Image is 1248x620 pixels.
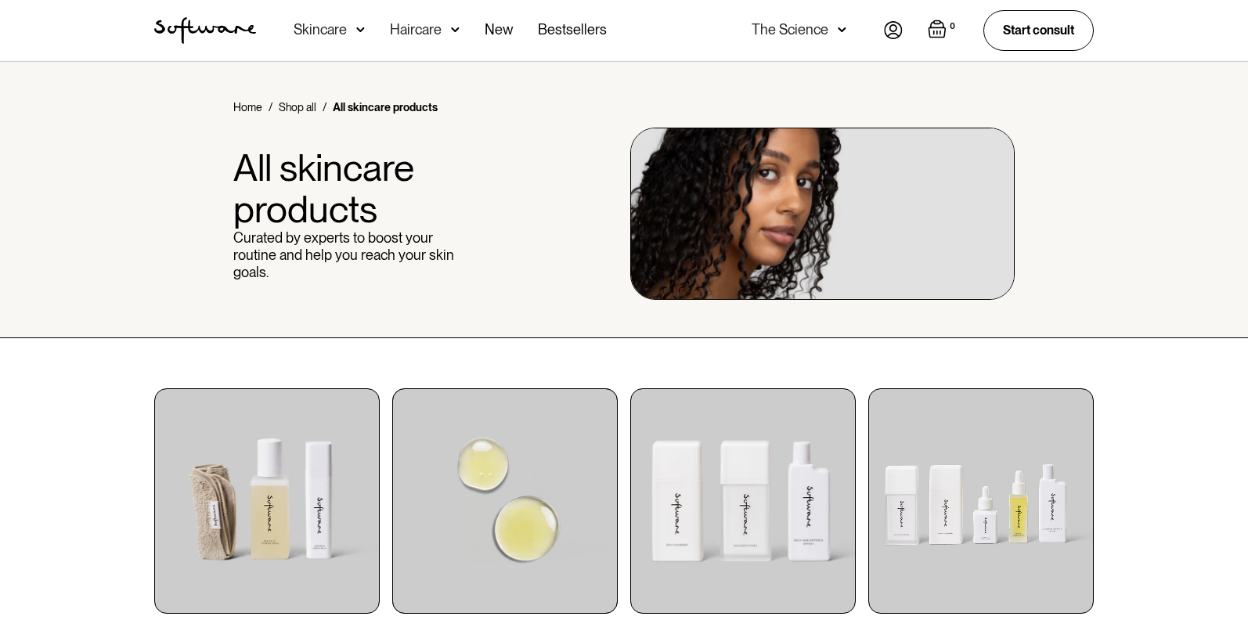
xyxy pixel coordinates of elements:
img: arrow down [356,22,365,38]
a: Open cart [928,20,958,41]
img: arrow down [838,22,846,38]
div: / [323,99,326,115]
a: Start consult [983,10,1094,50]
h1: All skincare products [233,147,459,230]
a: Shop all [279,99,316,115]
div: 0 [947,20,958,34]
img: Software Logo [154,17,256,44]
img: arrow down [451,22,460,38]
a: home [154,17,256,44]
p: Curated by experts to boost your routine and help you reach your skin goals. [233,229,459,280]
div: Skincare [294,22,347,38]
div: The Science [752,22,828,38]
a: Home [233,99,262,115]
div: Haircare [390,22,442,38]
div: / [269,99,272,115]
div: All skincare products [333,99,438,115]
